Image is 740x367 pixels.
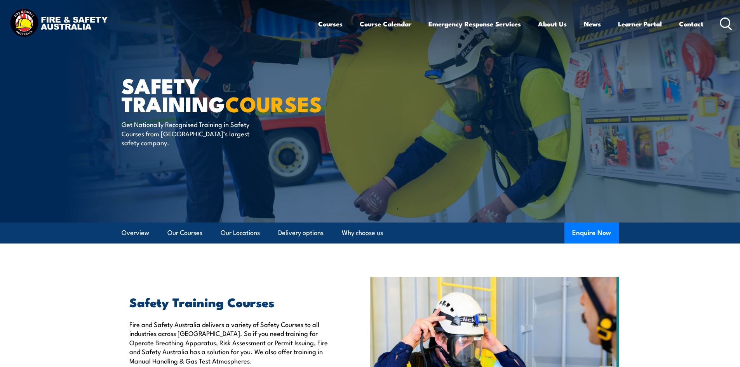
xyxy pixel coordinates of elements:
[679,14,703,34] a: Contact
[318,14,343,34] a: Courses
[428,14,521,34] a: Emergency Response Services
[584,14,601,34] a: News
[129,320,334,365] p: Fire and Safety Australia delivers a variety of Safety Courses to all industries across [GEOGRAPH...
[278,223,324,243] a: Delivery options
[564,223,619,244] button: Enquire Now
[342,223,383,243] a: Why choose us
[122,76,313,112] h1: Safety Training
[618,14,662,34] a: Learner Portal
[129,296,334,307] h2: Safety Training Courses
[225,87,322,119] strong: COURSES
[122,223,149,243] a: Overview
[221,223,260,243] a: Our Locations
[538,14,567,34] a: About Us
[167,223,202,243] a: Our Courses
[122,120,263,147] p: Get Nationally Recognised Training in Safety Courses from [GEOGRAPHIC_DATA]’s largest safety comp...
[360,14,411,34] a: Course Calendar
